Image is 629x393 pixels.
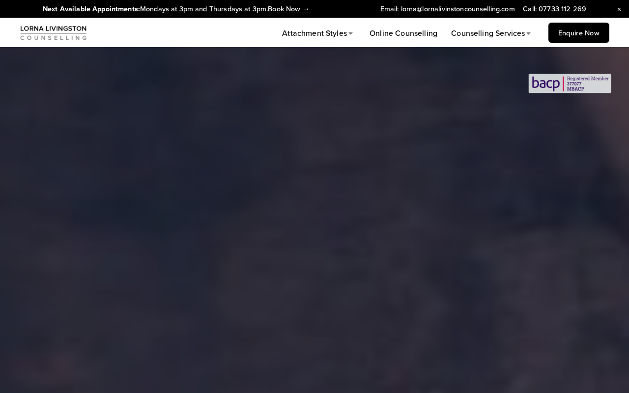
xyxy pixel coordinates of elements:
a: Book Now → [268,3,310,14]
img: Counsellor Lorna Livingston: Counselling London [20,24,87,41]
span: Counselling Services [451,28,525,38]
a: Enquire Now [548,23,609,43]
span: Attachment Styles [282,28,347,38]
a: folder dropdown [451,27,534,40]
a: Online Counselling [370,27,437,40]
a: folder dropdown [282,27,356,40]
